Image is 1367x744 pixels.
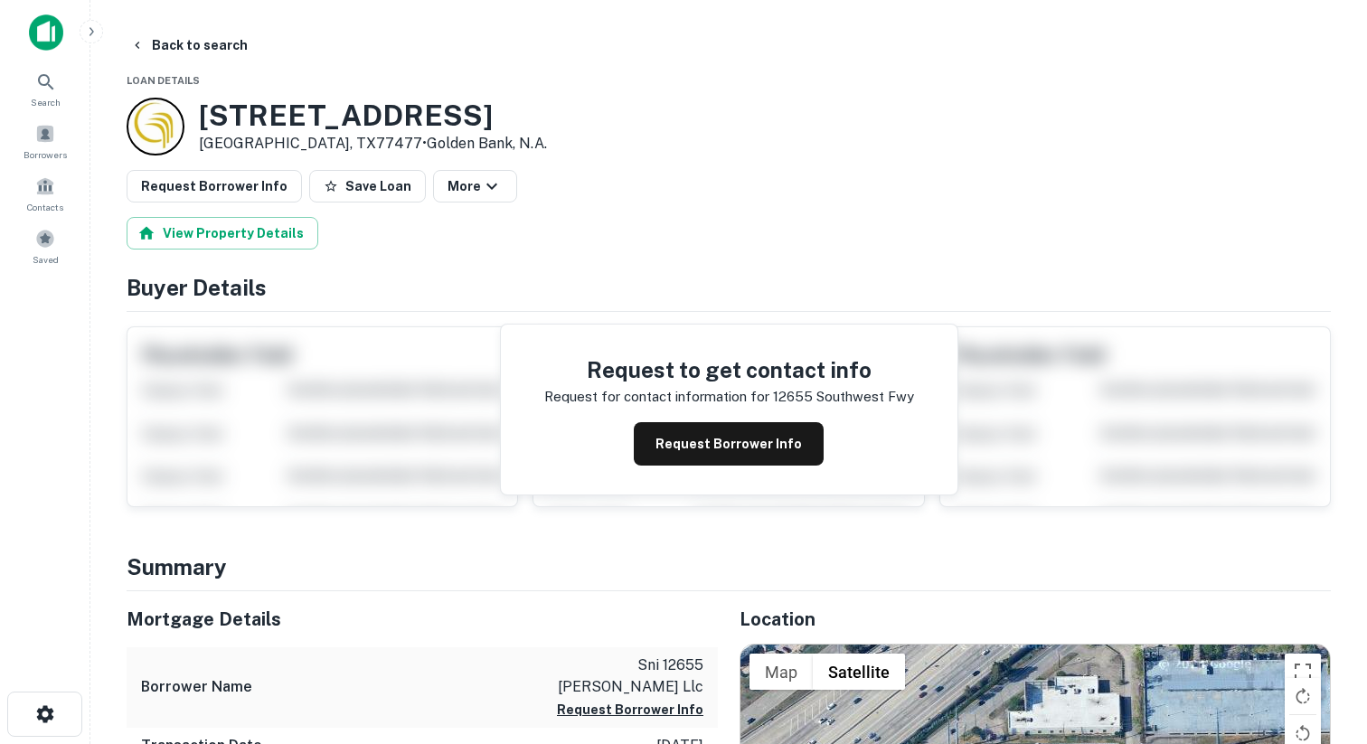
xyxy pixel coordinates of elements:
[5,169,85,218] a: Contacts
[740,606,1331,633] h5: Location
[1277,599,1367,686] iframe: Chat Widget
[544,353,914,386] h4: Request to get contact info
[31,95,61,109] span: Search
[141,676,252,698] h6: Borrower Name
[544,386,769,408] p: Request for contact information for
[5,64,85,113] a: Search
[541,655,703,698] p: sni 12655 [PERSON_NAME] llc
[199,133,547,155] p: [GEOGRAPHIC_DATA], TX77477 •
[127,75,200,86] span: Loan Details
[749,654,813,690] button: Show street map
[634,422,824,466] button: Request Borrower Info
[127,551,1331,583] h4: Summary
[1285,678,1321,714] button: Rotate map clockwise
[557,699,703,720] button: Request Borrower Info
[24,147,67,162] span: Borrowers
[127,271,1331,304] h4: Buyer Details
[127,606,718,633] h5: Mortgage Details
[199,99,547,133] h3: [STREET_ADDRESS]
[127,217,318,250] button: View Property Details
[29,14,63,51] img: capitalize-icon.png
[433,170,517,202] button: More
[123,29,255,61] button: Back to search
[33,252,59,267] span: Saved
[773,386,914,408] p: 12655 southwest fwy
[127,170,302,202] button: Request Borrower Info
[813,654,905,690] button: Show satellite imagery
[27,200,63,214] span: Contacts
[5,117,85,165] a: Borrowers
[309,170,426,202] button: Save Loan
[5,221,85,270] a: Saved
[427,135,547,152] a: Golden Bank, N.a.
